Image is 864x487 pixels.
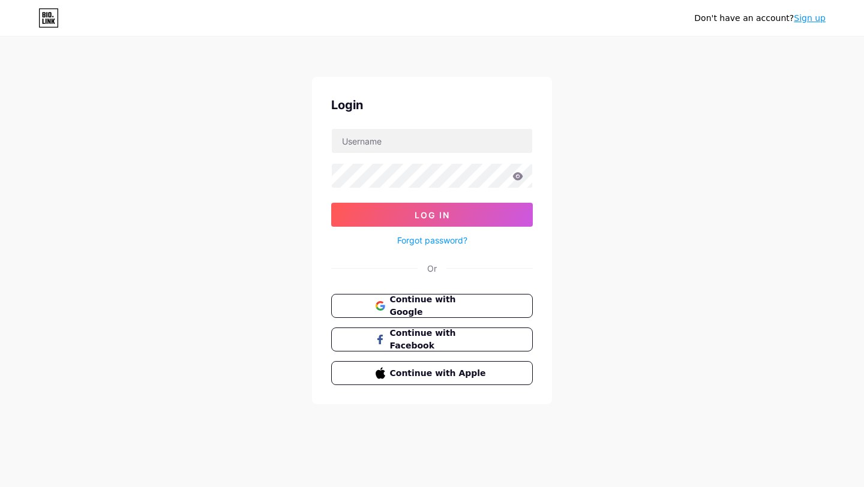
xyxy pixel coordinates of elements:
[794,13,826,23] a: Sign up
[331,294,533,318] button: Continue with Google
[397,234,467,246] a: Forgot password?
[331,96,533,114] div: Login
[415,210,450,220] span: Log In
[331,203,533,227] button: Log In
[331,361,533,385] button: Continue with Apple
[694,12,826,25] div: Don't have an account?
[390,293,489,318] span: Continue with Google
[390,367,489,380] span: Continue with Apple
[332,129,532,153] input: Username
[390,327,489,352] span: Continue with Facebook
[427,262,437,275] div: Or
[331,327,533,351] button: Continue with Facebook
